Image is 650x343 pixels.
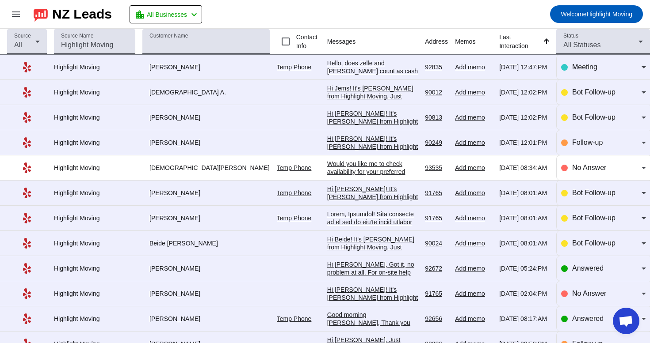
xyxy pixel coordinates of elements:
[142,239,270,247] div: Beide [PERSON_NAME]
[572,239,616,247] span: Bot Follow-up
[22,238,32,249] mat-icon: Yelp
[425,29,455,55] th: Address
[499,139,549,147] div: [DATE] 12:01:PM
[277,189,312,196] a: Temp Phone
[54,113,135,121] div: Highlight Moving
[22,188,32,198] mat-icon: Yelp
[130,5,202,23] button: All Businesses
[561,11,586,18] span: Welcome
[455,164,492,172] div: Add memo
[425,315,448,323] div: 92656
[142,214,270,222] div: [PERSON_NAME]
[425,88,448,96] div: 90012
[54,315,135,323] div: Highlight Moving
[499,264,549,272] div: [DATE] 05:24:PM
[142,113,270,121] div: [PERSON_NAME]
[455,214,492,222] div: Add memo
[61,33,93,39] mat-label: Source Name
[499,239,549,247] div: [DATE] 08:01:AM
[499,290,549,298] div: [DATE] 02:04:PM
[572,164,606,171] span: No Answer
[142,88,270,96] div: [DEMOGRAPHIC_DATA] A.
[52,8,112,20] div: NZ Leads
[54,239,135,247] div: Highlight Moving
[499,88,549,96] div: [DATE] 12:02:PM
[134,9,145,20] mat-icon: location_city
[563,33,578,39] mat-label: Status
[327,109,418,284] div: Hi [PERSON_NAME]! It's [PERSON_NAME] from Highlight Moving. Just following up to see if you have ...
[425,264,448,272] div: 92672
[142,290,270,298] div: [PERSON_NAME]
[22,62,32,72] mat-icon: Yelp
[561,8,632,20] span: Highlight Moving
[572,315,604,322] span: Answered
[54,264,135,272] div: Highlight Moving
[455,315,492,323] div: Add memo
[425,239,448,247] div: 90024
[499,33,541,50] div: Last Interaction
[54,139,135,147] div: Highlight Moving
[572,88,616,96] span: Bot Follow-up
[277,64,312,71] a: Temp Phone
[294,33,320,50] label: Contact Info
[142,139,270,147] div: [PERSON_NAME]
[22,162,32,173] mat-icon: Yelp
[572,63,597,71] span: Meeting
[425,139,448,147] div: 90249
[142,315,270,323] div: [PERSON_NAME]
[142,63,270,71] div: [PERSON_NAME]
[189,9,199,20] mat-icon: chevron_left
[425,214,448,222] div: 91765
[54,63,135,71] div: Highlight Moving
[54,290,135,298] div: Highlight Moving
[22,213,32,223] mat-icon: Yelp
[277,315,312,322] a: Temp Phone
[61,40,128,50] input: Highlight Moving
[499,214,549,222] div: [DATE] 08:01:AM
[455,290,492,298] div: Add memo
[425,164,448,172] div: 93535
[327,160,418,200] div: Would you like me to check availability for your preferred date, or are you still deciding? Just ...
[425,113,448,121] div: 90813
[425,63,448,71] div: 92835
[149,33,188,39] mat-label: Customer Name
[22,263,32,274] mat-icon: Yelp
[142,189,270,197] div: [PERSON_NAME]
[22,87,32,98] mat-icon: Yelp
[550,5,643,23] button: WelcomeHighlight Moving
[14,33,31,39] mat-label: Source
[563,41,600,49] span: All Statuses
[455,239,492,247] div: Add memo
[572,290,606,297] span: No Answer
[327,135,418,309] div: Hi [PERSON_NAME]! It's [PERSON_NAME] from Highlight Moving. Just following up to see if you have ...
[572,113,616,121] span: Bot Follow-up
[499,113,549,121] div: [DATE] 12:02:PM
[327,59,418,83] div: Hello, does zelle and [PERSON_NAME] count as cash for payment?
[54,214,135,222] div: Highlight Moving
[22,137,32,148] mat-icon: Yelp
[327,29,425,55] th: Messages
[425,189,448,197] div: 91765
[455,63,492,71] div: Add memo
[455,139,492,147] div: Add memo
[455,189,492,197] div: Add memo
[142,164,270,172] div: [DEMOGRAPHIC_DATA][PERSON_NAME]
[613,308,639,334] div: Open chat
[147,8,187,21] span: All Businesses
[572,139,603,146] span: Follow-up
[499,164,549,172] div: [DATE] 08:34:AM
[54,88,135,96] div: Highlight Moving
[455,29,499,55] th: Memos
[499,315,549,323] div: [DATE] 08:17:AM
[572,214,616,222] span: Bot Follow-up
[34,7,48,22] img: logo
[54,164,135,172] div: Highlight Moving
[22,112,32,123] mat-icon: Yelp
[572,189,616,196] span: Bot Follow-up
[14,41,22,49] span: All
[499,189,549,197] div: [DATE] 08:01:AM
[455,88,492,96] div: Add memo
[277,164,312,171] a: Temp Phone
[142,264,270,272] div: [PERSON_NAME]
[22,313,32,324] mat-icon: Yelp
